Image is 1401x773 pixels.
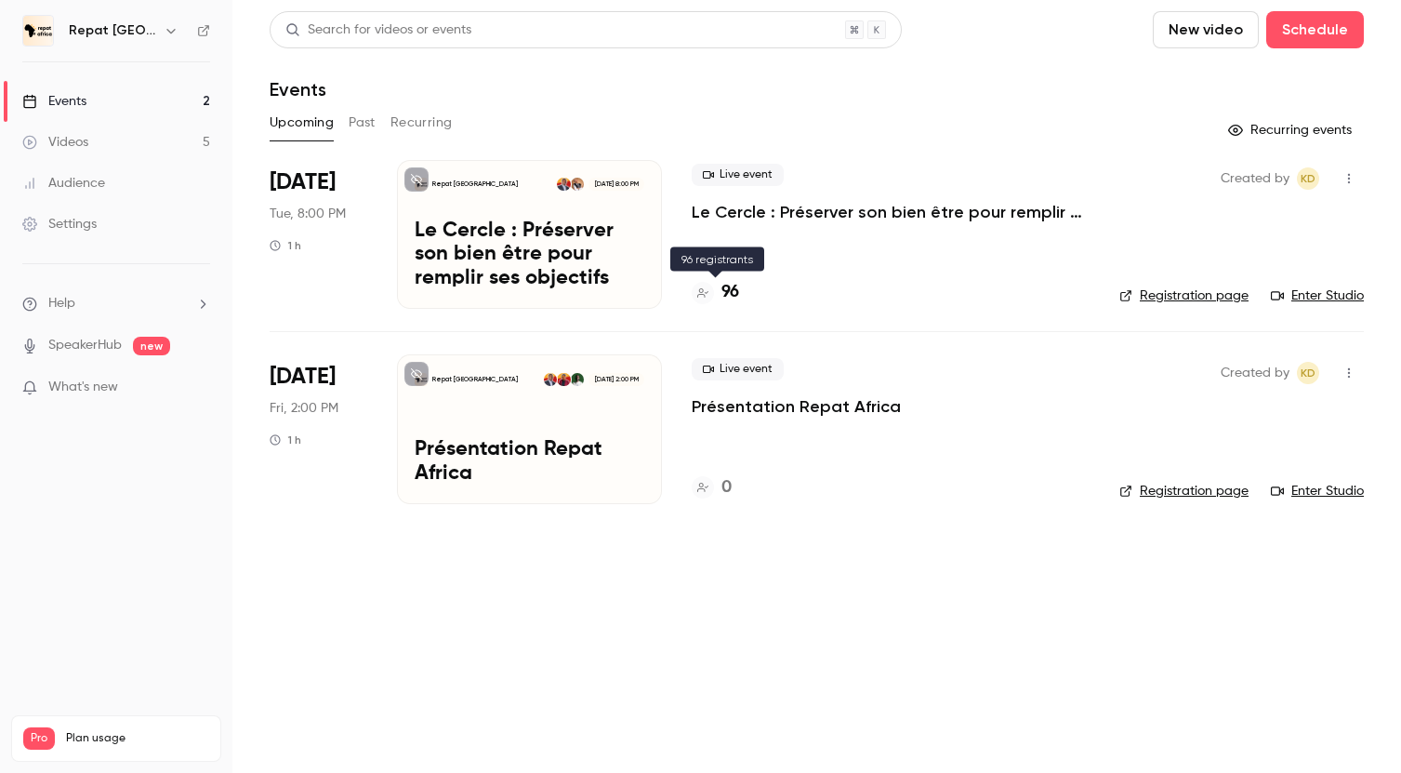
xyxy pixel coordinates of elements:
[557,178,570,191] img: Kara Diaby
[270,108,334,138] button: Upcoming
[415,438,644,486] p: Présentation Repat Africa
[721,475,732,500] h4: 0
[692,395,901,418] a: Présentation Repat Africa
[349,108,376,138] button: Past
[270,160,367,309] div: Oct 7 Tue, 8:00 PM (Europe/Paris)
[721,280,739,305] h4: 96
[270,167,336,197] span: [DATE]
[397,354,662,503] a: Présentation Repat AfricaRepat [GEOGRAPHIC_DATA]Harold CricoFatoumata DiaKara Diaby[DATE] 2:00 PM...
[1271,482,1364,500] a: Enter Studio
[1301,362,1315,384] span: KD
[48,336,122,355] a: SpeakerHub
[285,20,471,40] div: Search for videos or events
[270,78,326,100] h1: Events
[69,21,156,40] h6: Repat [GEOGRAPHIC_DATA]
[22,215,97,233] div: Settings
[66,731,209,746] span: Plan usage
[588,373,643,386] span: [DATE] 2:00 PM
[571,178,584,191] img: Marie Jeanson
[1221,167,1289,190] span: Created by
[1297,362,1319,384] span: Kara Diaby
[23,727,55,750] span: Pro
[571,373,584,386] img: Harold Crico
[270,354,367,503] div: Nov 7 Fri, 2:00 PM (Europe/Paris)
[270,238,301,253] div: 1 h
[1119,482,1249,500] a: Registration page
[557,373,570,386] img: Fatoumata Dia
[270,433,301,447] div: 1 h
[1220,115,1364,145] button: Recurring events
[270,205,346,223] span: Tue, 8:00 PM
[692,164,784,186] span: Live event
[22,294,210,313] li: help-dropdown-opener
[432,375,518,384] p: Repat [GEOGRAPHIC_DATA]
[133,337,170,355] span: new
[432,180,518,189] p: Repat [GEOGRAPHIC_DATA]
[48,294,75,313] span: Help
[1297,167,1319,190] span: Kara Diaby
[1271,287,1364,305] a: Enter Studio
[692,280,739,305] a: 96
[692,475,732,500] a: 0
[390,108,453,138] button: Recurring
[544,373,557,386] img: Kara Diaby
[22,174,105,193] div: Audience
[1119,287,1249,305] a: Registration page
[270,399,338,418] span: Fri, 2:00 PM
[48,378,118,397] span: What's new
[1301,167,1315,190] span: KD
[397,160,662,309] a: Le Cercle : Préserver son bien être pour remplir ses objectifsRepat [GEOGRAPHIC_DATA]Marie Jeanso...
[188,380,210,396] iframe: Noticeable Trigger
[692,201,1090,223] a: Le Cercle : Préserver son bien être pour remplir ses objectifs
[692,358,784,380] span: Live event
[1266,11,1364,48] button: Schedule
[270,362,336,392] span: [DATE]
[415,220,644,291] p: Le Cercle : Préserver son bien être pour remplir ses objectifs
[22,92,86,111] div: Events
[588,178,643,191] span: [DATE] 8:00 PM
[1221,362,1289,384] span: Created by
[22,133,88,152] div: Videos
[23,16,53,46] img: Repat Africa
[1153,11,1259,48] button: New video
